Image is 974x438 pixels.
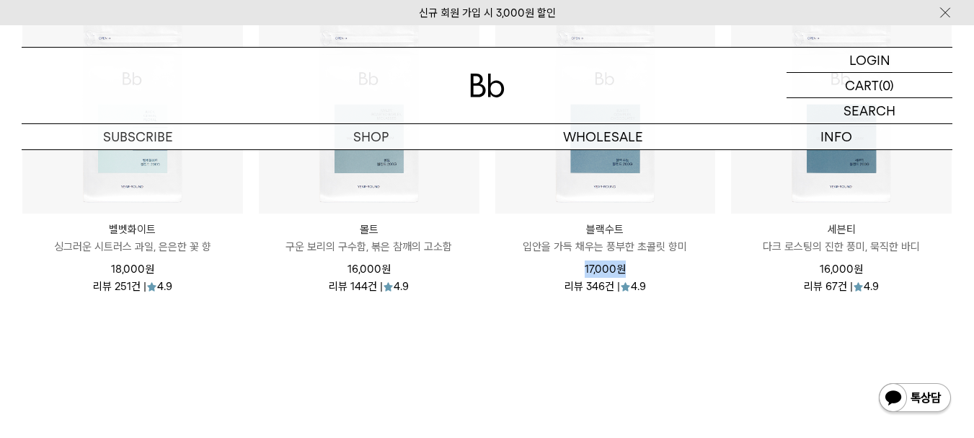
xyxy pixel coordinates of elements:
[849,48,890,72] p: LOGIN
[347,263,391,276] span: 16,000
[804,278,879,292] div: 리뷰 67건 | 4.9
[877,382,952,416] img: 카카오톡 채널 1:1 채팅 버튼
[565,278,646,292] div: 리뷰 346건 | 4.9
[259,238,479,255] p: 구운 보리의 구수함, 볶은 참깨의 고소함
[381,263,391,276] span: 원
[329,278,409,292] div: 리뷰 144건 | 4.9
[854,263,863,276] span: 원
[585,263,626,276] span: 17,000
[93,278,172,292] div: 리뷰 251건 | 4.9
[470,74,505,97] img: 로고
[616,263,626,276] span: 원
[259,221,479,255] a: 몰트 구운 보리의 구수함, 볶은 참깨의 고소함
[419,6,556,19] a: 신규 회원 가입 시 3,000원 할인
[820,263,863,276] span: 16,000
[731,221,952,238] p: 세븐티
[259,221,479,238] p: 몰트
[731,221,952,255] a: 세븐티 다크 로스팅의 진한 풍미, 묵직한 바디
[145,263,154,276] span: 원
[495,221,716,238] p: 블랙수트
[879,73,894,97] p: (0)
[845,73,879,97] p: CART
[22,221,243,255] a: 벨벳화이트 싱그러운 시트러스 과일, 은은한 꽃 향
[487,124,720,149] p: WHOLESALE
[22,124,254,149] a: SUBSCRIBE
[111,263,154,276] span: 18,000
[495,238,716,255] p: 입안을 가득 채우는 풍부한 초콜릿 향미
[787,48,952,73] a: LOGIN
[22,221,243,238] p: 벨벳화이트
[731,238,952,255] p: 다크 로스팅의 진한 풍미, 묵직한 바디
[787,73,952,98] a: CART (0)
[844,98,895,123] p: SEARCH
[22,238,243,255] p: 싱그러운 시트러스 과일, 은은한 꽃 향
[254,124,487,149] a: SHOP
[495,221,716,255] a: 블랙수트 입안을 가득 채우는 풍부한 초콜릿 향미
[720,124,952,149] p: INFO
